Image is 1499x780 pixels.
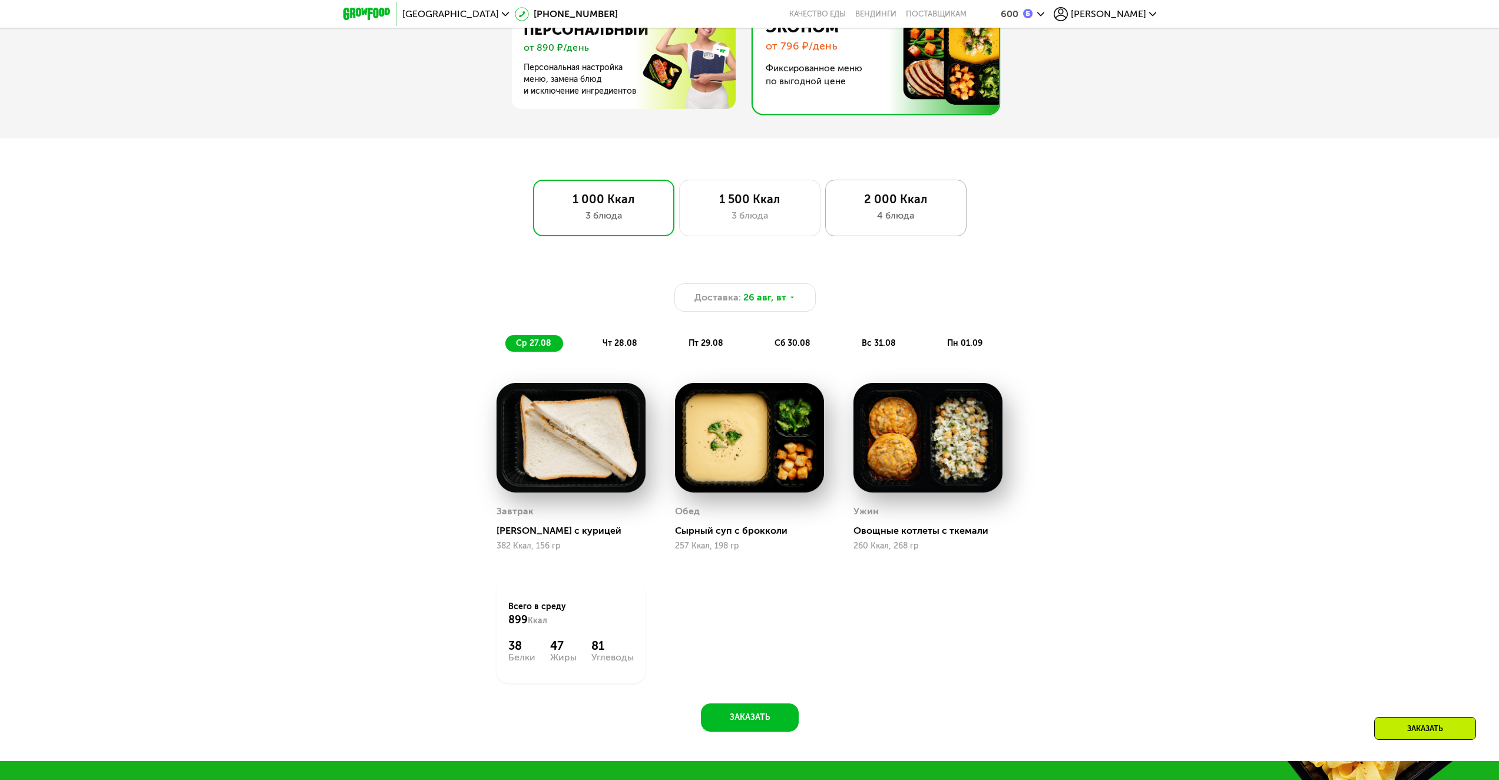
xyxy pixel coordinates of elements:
div: Завтрак [497,503,534,520]
button: Заказать [701,703,799,732]
div: 81 [591,639,634,653]
div: 1 500 Ккал [691,192,808,206]
span: сб 30.08 [775,338,810,348]
span: Ккал [528,616,547,626]
div: 257 Ккал, 198 гр [675,541,824,551]
div: Сырный суп с брокколи [675,525,833,537]
span: [PERSON_NAME] [1071,9,1146,19]
span: пн 01.09 [947,338,982,348]
div: 4 блюда [838,209,954,223]
div: 47 [550,639,577,653]
span: чт 28.08 [603,338,637,348]
div: 3 блюда [545,209,662,223]
div: 1 000 Ккал [545,192,662,206]
div: 600 [1001,9,1018,19]
div: 3 блюда [691,209,808,223]
span: [GEOGRAPHIC_DATA] [402,9,499,19]
div: [PERSON_NAME] с курицей [497,525,655,537]
div: Углеводы [591,653,634,662]
span: 899 [508,613,528,626]
a: [PHONE_NUMBER] [515,7,618,21]
span: ср 27.08 [516,338,551,348]
span: пт 29.08 [689,338,723,348]
div: Жиры [550,653,577,662]
div: Заказать [1374,717,1476,740]
div: поставщикам [906,9,967,19]
span: 26 авг, вт [743,290,786,305]
div: Всего в среду [508,601,634,627]
div: Обед [675,503,700,520]
div: 2 000 Ккал [838,192,954,206]
span: Доставка: [694,290,741,305]
div: 382 Ккал, 156 гр [497,541,646,551]
div: Ужин [853,503,879,520]
div: 38 [508,639,535,653]
div: 260 Ккал, 268 гр [853,541,1002,551]
span: вс 31.08 [862,338,896,348]
div: Овощные котлеты с ткемали [853,525,1012,537]
a: Качество еды [789,9,846,19]
a: Вендинги [855,9,896,19]
div: Белки [508,653,535,662]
